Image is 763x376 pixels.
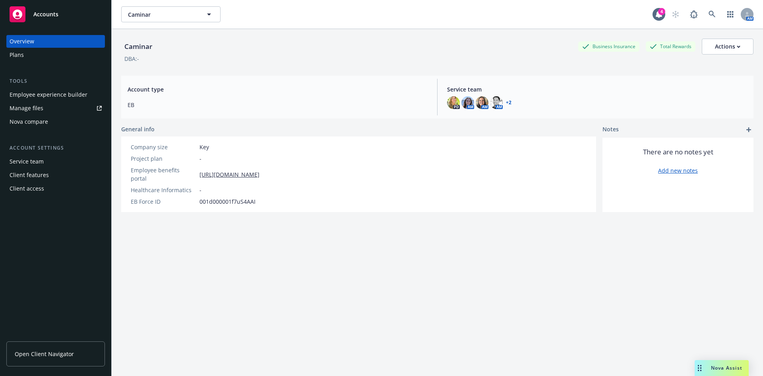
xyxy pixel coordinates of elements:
[199,143,209,151] span: Key
[6,115,105,128] a: Nova compare
[10,88,87,101] div: Employee experience builder
[10,35,34,48] div: Overview
[461,96,474,109] img: photo
[686,6,702,22] a: Report a Bug
[199,197,256,206] span: 001d000001f7uS4AAI
[658,166,698,175] a: Add new notes
[131,186,196,194] div: Healthcare Informatics
[199,186,201,194] span: -
[6,182,105,195] a: Client access
[10,155,44,168] div: Service team
[121,125,155,133] span: General info
[10,182,44,195] div: Client access
[128,10,197,19] span: Caminar
[121,41,155,52] div: Caminar
[695,360,749,376] button: Nova Assist
[744,125,753,134] a: add
[602,125,619,134] span: Notes
[6,102,105,115] a: Manage files
[10,49,24,61] div: Plans
[33,11,58,18] span: Accounts
[578,41,639,51] div: Business Insurance
[506,100,511,105] a: +2
[121,6,221,22] button: Caminar
[447,85,747,94] span: Service team
[646,41,695,51] div: Total Rewards
[10,115,48,128] div: Nova compare
[6,144,105,152] div: Account settings
[6,3,105,25] a: Accounts
[131,143,196,151] div: Company size
[131,154,196,163] div: Project plan
[476,96,488,109] img: photo
[6,49,105,61] a: Plans
[447,96,460,109] img: photo
[715,39,740,54] div: Actions
[6,169,105,181] a: Client features
[6,77,105,85] div: Tools
[199,170,259,179] a: [URL][DOMAIN_NAME]
[6,155,105,168] a: Service team
[128,101,428,109] span: EB
[199,154,201,163] span: -
[10,102,43,115] div: Manage files
[128,85,428,94] span: Account type
[711,364,742,371] span: Nova Assist
[131,166,196,183] div: Employee benefits portal
[643,147,713,157] span: There are no notes yet
[10,169,49,181] div: Client features
[131,197,196,206] div: EB Force ID
[668,6,684,22] a: Start snowing
[15,350,74,358] span: Open Client Navigator
[695,360,705,376] div: Drag to move
[490,96,503,109] img: photo
[124,55,139,63] div: DBA: -
[702,39,753,55] button: Actions
[704,6,720,22] a: Search
[722,6,738,22] a: Switch app
[6,88,105,101] a: Employee experience builder
[658,8,665,15] div: 4
[6,35,105,48] a: Overview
